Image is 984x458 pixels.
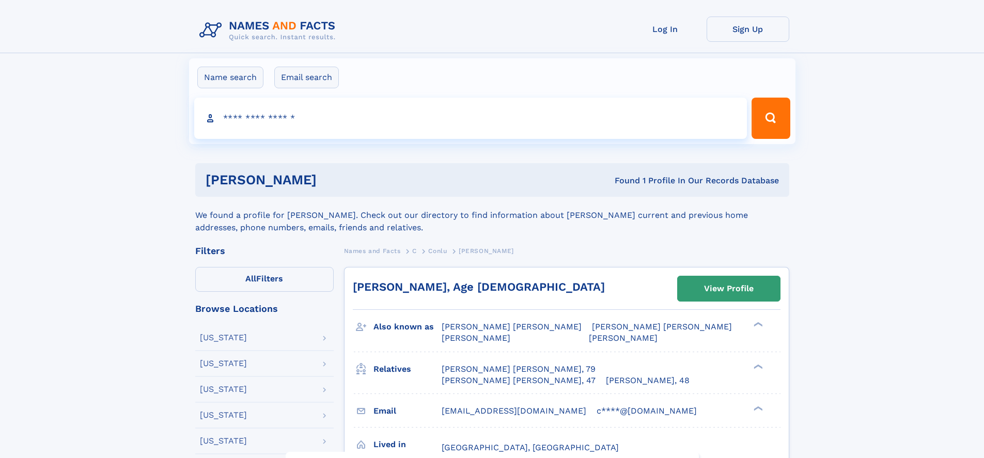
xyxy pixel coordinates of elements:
[442,406,586,416] span: [EMAIL_ADDRESS][DOMAIN_NAME]
[442,443,619,452] span: [GEOGRAPHIC_DATA], [GEOGRAPHIC_DATA]
[206,173,466,186] h1: [PERSON_NAME]
[197,67,263,88] label: Name search
[442,322,582,331] span: [PERSON_NAME] [PERSON_NAME]
[195,246,334,256] div: Filters
[589,333,658,343] span: [PERSON_NAME]
[707,17,789,42] a: Sign Up
[752,98,790,139] button: Search Button
[412,247,417,255] span: C
[195,17,344,44] img: Logo Names and Facts
[200,437,247,445] div: [US_STATE]
[200,359,247,368] div: [US_STATE]
[751,363,763,370] div: ❯
[459,247,514,255] span: [PERSON_NAME]
[200,334,247,342] div: [US_STATE]
[751,405,763,412] div: ❯
[195,197,789,234] div: We found a profile for [PERSON_NAME]. Check out our directory to find information about [PERSON_N...
[751,321,763,328] div: ❯
[245,274,256,283] span: All
[428,247,447,255] span: Conlu
[373,436,442,453] h3: Lived in
[678,276,780,301] a: View Profile
[353,280,605,293] a: [PERSON_NAME], Age [DEMOGRAPHIC_DATA]
[606,375,690,386] a: [PERSON_NAME], 48
[200,411,247,419] div: [US_STATE]
[373,402,442,420] h3: Email
[373,318,442,336] h3: Also known as
[704,277,754,301] div: View Profile
[200,385,247,393] div: [US_STATE]
[412,244,417,257] a: C
[195,267,334,292] label: Filters
[428,244,447,257] a: Conlu
[442,333,510,343] span: [PERSON_NAME]
[624,17,707,42] a: Log In
[373,360,442,378] h3: Relatives
[465,175,779,186] div: Found 1 Profile In Our Records Database
[195,304,334,313] div: Browse Locations
[274,67,339,88] label: Email search
[592,322,732,331] span: [PERSON_NAME] [PERSON_NAME]
[442,375,596,386] a: [PERSON_NAME] [PERSON_NAME], 47
[344,244,401,257] a: Names and Facts
[194,98,747,139] input: search input
[442,364,596,375] a: [PERSON_NAME] [PERSON_NAME], 79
